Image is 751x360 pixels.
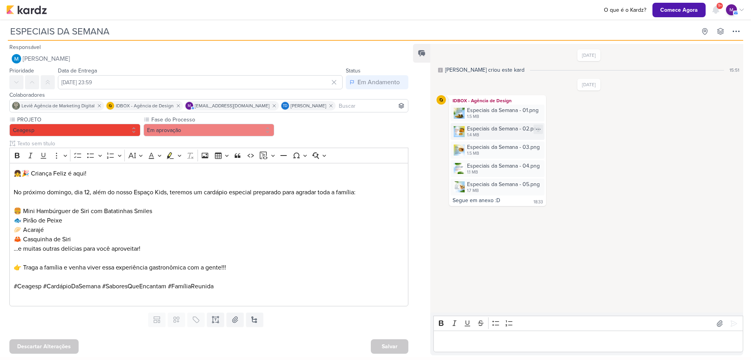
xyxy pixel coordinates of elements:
div: Especiais da Semana - 03.png [467,143,540,151]
div: Especiais da Semana - 03.png [451,141,544,158]
div: mlegnaioli@gmail.com [185,102,193,110]
a: O que é o Kardz? [601,6,649,14]
div: Este log é visível à todos no kard [438,68,443,72]
p: No próximo domingo, dia 12, além do nosso Espaço Kids, teremos um cardápio especial preparado par... [14,178,404,197]
img: r9hcngbsMO4nRAWxjMw48sUGYEQ9Q72cAqym090l.png [454,145,465,156]
div: mlegnaioli@gmail.com [726,4,737,15]
label: Prioridade [9,67,34,74]
label: PROJETO [16,116,140,124]
img: 3MUrXBrrSzGNj6DimH6vwWjHWiRn4gHcJ4NF4SAG.png [454,126,465,137]
div: 1.1 MB [467,169,540,175]
img: IDBOX - Agência de Design [106,102,114,110]
img: 5p9RsD6gKmG178lphO83040HEuRdaQvfWF6DYErh.png [454,181,465,192]
p: Td [283,104,287,108]
img: IDBOX - Agência de Design [437,95,446,105]
div: Editor toolbar [433,316,743,331]
div: Editor toolbar [9,148,408,163]
p: 🍔 Mini Hambúrguer de Siri com Batatinhas Smiles 🐟 Pirão de Peixe 🥟 Acarajé 🦀 Casquinha de Siri …e... [14,206,404,253]
p: #Ceagesp #CardápioDaSemana #SaboresQueEncantam #FamíliaReunida [14,282,404,300]
div: Especiais da Semana - 02.png [451,123,544,140]
span: Leviê Agência de Marketing Digital [22,102,95,109]
div: 1.5 MB [467,150,540,157]
img: 7CuC0msl8kbuGPGRqbK2xZ6sgMxE5XOh4qaHagmF.png [454,108,465,119]
img: Leviê Agência de Marketing Digital [12,102,20,110]
div: Thais de carvalho [281,102,289,110]
div: Especiais da Semana - 05.png [451,179,544,195]
div: 1.7 MB [467,188,540,194]
div: 15:51 [729,67,739,74]
span: [PERSON_NAME] [23,54,70,63]
label: Fase do Processo [151,116,275,124]
button: Ceagesp [9,124,140,136]
div: Especiais da Semana - 01.png [467,106,539,114]
div: Editor editing area: main [9,163,408,307]
button: Comece Agora [652,3,706,17]
p: 👉 Traga a família e venha viver essa experiência gastronômica com a gente!!! [14,263,404,272]
button: Em Andamento [346,75,408,89]
span: 9+ [718,3,722,9]
p: m [188,104,191,108]
input: Select a date [58,75,343,89]
input: Kard Sem Título [8,24,696,38]
div: Especiais da Semana - 04.png [467,162,540,170]
img: kardz.app [6,5,47,14]
span: [PERSON_NAME] [291,102,326,109]
div: Especiais da Semana - 05.png [467,180,540,188]
label: Responsável [9,44,41,51]
div: 18:33 [534,199,543,205]
img: MARIANA MIRANDA [12,54,21,63]
div: Colaboradores [9,91,408,99]
div: Especiais da Semana - 02.png [467,125,540,133]
div: Segue em anexo :D [453,197,500,204]
input: Texto sem título [16,139,408,148]
div: MARIANA criou este kard [445,66,525,74]
span: IDBOX - Agência de Design [116,102,174,109]
span: [EMAIL_ADDRESS][DOMAIN_NAME] [195,102,269,109]
div: 1.4 MB [467,132,540,138]
div: IDBOX - Agência de Design [451,97,544,105]
div: Em Andamento [358,78,400,87]
div: Especiais da Semana - 04.png [451,160,544,177]
div: Especiais da Semana - 01.png [451,105,544,121]
div: 1.5 MB [467,114,539,120]
button: Em aprovação [144,124,275,136]
label: Status [346,67,361,74]
label: Data de Entrega [58,67,97,74]
button: [PERSON_NAME] [9,52,408,66]
p: m [729,6,733,13]
input: Buscar [337,101,406,110]
div: Editor editing area: main [433,331,743,352]
img: KjEFY4hyGaKmZUVSNSAp9fSYUuvSpMN6sNyJBmhx.png [454,163,465,174]
p: 👧🎉 Criança Feliz é aqui! [14,169,404,178]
